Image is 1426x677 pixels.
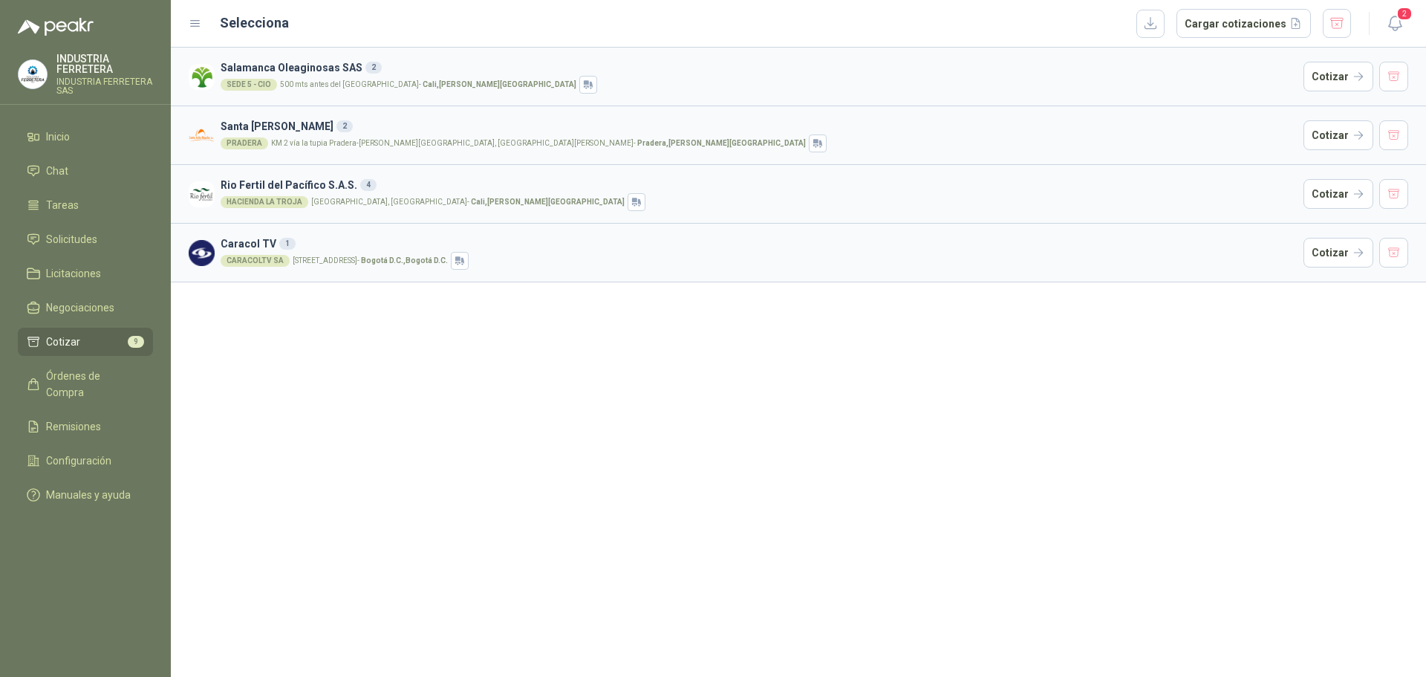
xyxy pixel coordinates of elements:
div: SEDE 5 - CIO [221,79,277,91]
p: [STREET_ADDRESS] - [293,257,448,265]
h2: Selecciona [220,13,289,33]
img: Logo peakr [18,18,94,36]
h3: Caracol TV [221,236,1298,252]
span: Configuración [46,453,111,469]
button: Cotizar [1303,62,1373,91]
a: Negociaciones [18,294,153,322]
div: CARACOLTV SA [221,255,290,267]
img: Company Logo [189,240,215,266]
span: Remisiones [46,418,101,435]
h3: Salamanca Oleaginosas SAS [221,59,1298,76]
button: Cotizar [1303,120,1373,150]
div: 2 [336,120,353,132]
span: Cotizar [46,334,80,350]
span: Solicitudes [46,231,97,247]
img: Company Logo [189,64,215,90]
a: Manuales y ayuda [18,481,153,509]
a: Inicio [18,123,153,151]
p: INDUSTRIA FERRETERA SAS [56,77,153,95]
div: 1 [279,238,296,250]
p: INDUSTRIA FERRETERA [56,54,153,74]
button: Cargar cotizaciones [1176,9,1311,39]
p: [GEOGRAPHIC_DATA], [GEOGRAPHIC_DATA] - [311,198,625,206]
strong: Cali , [PERSON_NAME][GEOGRAPHIC_DATA] [423,80,576,88]
div: 4 [360,179,377,191]
span: Tareas [46,197,79,213]
button: Cotizar [1303,179,1373,209]
span: Licitaciones [46,265,101,282]
span: Negociaciones [46,299,114,316]
strong: Pradera , [PERSON_NAME][GEOGRAPHIC_DATA] [637,139,806,147]
img: Company Logo [189,181,215,207]
img: Company Logo [189,123,215,149]
p: KM 2 vía la tupia Pradera-[PERSON_NAME][GEOGRAPHIC_DATA], [GEOGRAPHIC_DATA][PERSON_NAME] - [271,140,806,147]
div: 2 [365,62,382,74]
button: 2 [1381,10,1408,37]
span: 2 [1396,7,1413,21]
p: 500 mts antes del [GEOGRAPHIC_DATA] - [280,81,576,88]
strong: Bogotá D.C. , Bogotá D.C. [361,256,448,265]
button: Cotizar [1303,238,1373,268]
span: Órdenes de Compra [46,368,139,401]
a: Solicitudes [18,225,153,253]
a: Configuración [18,447,153,475]
a: Cotizar9 [18,328,153,356]
a: Tareas [18,191,153,219]
span: Manuales y ayuda [46,487,131,503]
div: PRADERA [221,137,268,149]
div: HACIENDA LA TROJA [221,196,308,208]
a: Órdenes de Compra [18,362,153,406]
a: Chat [18,157,153,185]
strong: Cali , [PERSON_NAME][GEOGRAPHIC_DATA] [471,198,625,206]
img: Company Logo [19,60,47,88]
span: Inicio [46,129,70,145]
a: Remisiones [18,412,153,441]
a: Licitaciones [18,259,153,288]
h3: Rio Fertil del Pacífico S.A.S. [221,177,1298,193]
span: Chat [46,163,68,179]
span: 9 [128,336,144,348]
h3: Santa [PERSON_NAME] [221,118,1298,135]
